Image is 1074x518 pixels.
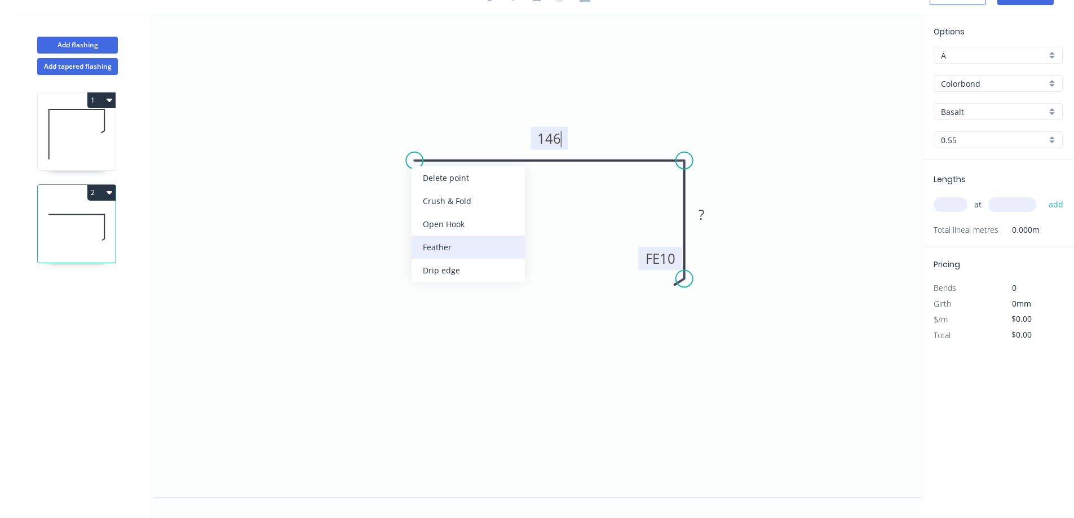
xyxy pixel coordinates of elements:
[37,37,118,54] button: Add flashing
[87,185,116,201] button: 2
[934,282,956,293] span: Bends
[537,129,561,148] tspan: 146
[87,92,116,108] button: 1
[934,174,966,185] span: Lengths
[1012,282,1016,293] span: 0
[934,26,965,37] span: Options
[934,298,951,309] span: Girth
[699,205,704,224] tspan: ?
[941,134,1046,146] input: Thickness
[998,222,1040,238] span: 0.000m
[934,222,998,238] span: Total lineal metres
[412,166,525,189] div: Delete point
[941,50,1046,61] input: Price level
[660,249,675,268] tspan: 10
[934,314,948,325] span: $/m
[37,58,118,75] button: Add tapered flashing
[974,197,982,212] span: at
[941,106,1046,118] input: Colour
[934,259,960,270] span: Pricing
[934,330,951,340] span: Total
[152,14,922,497] svg: 0
[646,249,660,268] tspan: FE
[412,236,525,259] div: Feather
[1043,195,1069,214] button: add
[941,78,1046,90] input: Material
[1012,298,1031,309] span: 0mm
[412,212,525,236] div: Open Hook
[412,189,525,212] div: Crush & Fold
[412,259,525,282] div: Drip edge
